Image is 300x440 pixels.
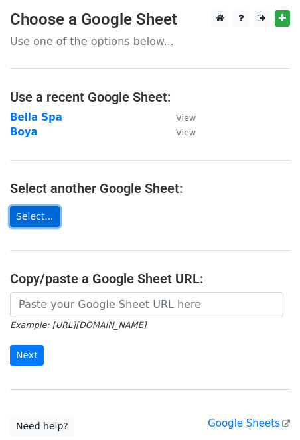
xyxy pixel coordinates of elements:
input: Paste your Google Sheet URL here [10,292,283,317]
small: View [176,127,196,137]
small: Example: [URL][DOMAIN_NAME] [10,320,146,330]
input: Next [10,345,44,366]
a: View [163,126,196,138]
a: View [163,111,196,123]
h4: Copy/paste a Google Sheet URL: [10,271,290,287]
h4: Select another Google Sheet: [10,181,290,196]
a: Boya [10,126,38,138]
a: Google Sheets [208,417,290,429]
a: Select... [10,206,60,227]
p: Use one of the options below... [10,35,290,48]
div: 聊天小组件 [234,376,300,440]
a: Need help? [10,416,74,437]
iframe: Chat Widget [234,376,300,440]
small: View [176,113,196,123]
a: Bella Spa [10,111,62,123]
h3: Choose a Google Sheet [10,10,290,29]
h4: Use a recent Google Sheet: [10,89,290,105]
